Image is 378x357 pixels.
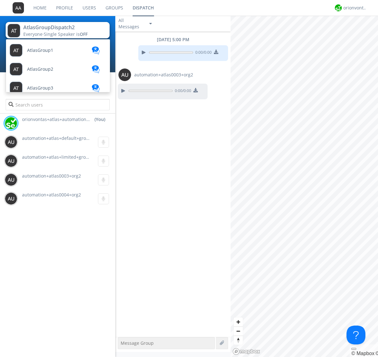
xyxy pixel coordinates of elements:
[214,50,218,54] img: download media button
[5,173,17,186] img: 373638.png
[5,136,17,148] img: 373638.png
[118,17,144,30] div: All Messages
[22,135,104,141] span: automation+atlas+default+group+org2
[173,88,191,95] span: 0:00 / 0:00
[232,348,260,355] a: Mapbox logo
[22,116,91,123] span: orionvontas+atlas+automation+org2
[27,48,53,53] span: AtlasGroup1
[6,99,109,110] input: Search users
[13,2,24,14] img: 373638.png
[115,36,231,43] div: [DATE] 5:00 PM
[22,154,106,160] span: automation+atlas+limited+groups+org2
[118,69,131,81] img: 373638.png
[234,327,243,336] button: Zoom out
[335,4,342,11] img: 29d36aed6fa347d5a1537e7736e6aa13
[343,5,367,11] div: orionvontas+atlas+automation+org2
[5,155,17,167] img: 373638.png
[27,86,53,91] span: AtlasGroup3
[8,24,20,37] img: 373638.png
[23,31,94,37] div: Everyone ·
[80,31,88,37] span: OFF
[22,173,81,179] span: automation+atlas0003+org2
[27,67,53,72] span: AtlasGroup2
[351,351,374,356] a: Mapbox
[5,117,17,129] img: 29d36aed6fa347d5a1537e7736e6aa13
[351,348,356,350] button: Toggle attribution
[94,116,105,123] div: (You)
[193,88,198,92] img: download media button
[5,192,17,205] img: 373638.png
[6,39,110,92] ul: AtlasGroupDispatch2Everyone·Single Speaker isOFF
[22,192,81,198] span: automation+atlas0004+org2
[23,24,94,31] div: AtlasGroupDispatch2
[6,22,109,38] button: AtlasGroupDispatch2Everyone·Single Speaker isOFF
[91,84,100,92] img: translation-blue.svg
[234,317,243,327] button: Zoom in
[91,47,100,54] img: translation-blue.svg
[91,65,100,73] img: translation-blue.svg
[346,326,365,344] iframe: Toggle Customer Support
[234,336,243,345] button: Reset bearing to north
[193,50,212,57] span: 0:00 / 0:00
[44,31,88,37] span: Single Speaker is
[149,23,152,25] img: caret-down-sm.svg
[134,72,193,78] span: automation+atlas0003+org2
